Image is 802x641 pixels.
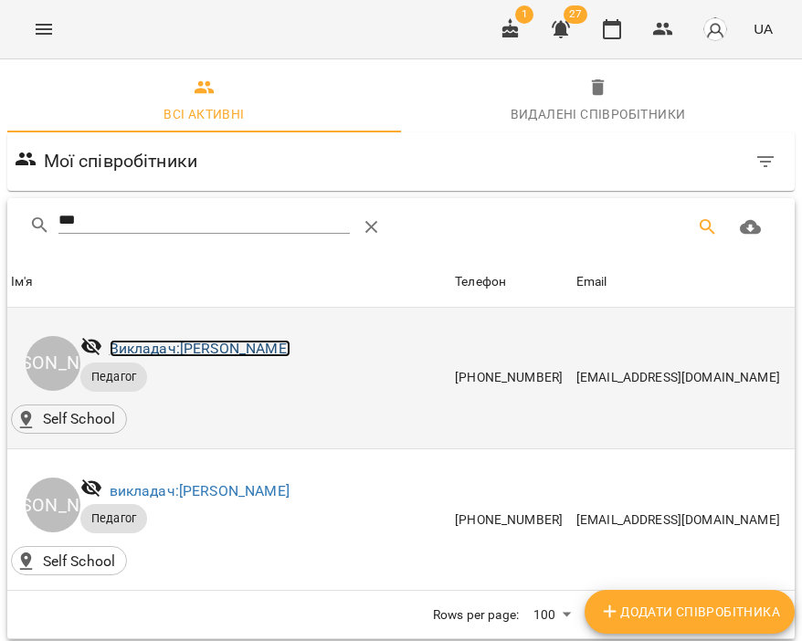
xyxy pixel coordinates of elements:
div: Table Toolbar [7,198,795,257]
p: Self School [43,408,116,430]
button: Додати співробітника [585,590,795,634]
button: UA [746,12,780,46]
span: Додати співробітника [599,601,780,623]
span: Ім'я [11,271,448,293]
input: Пошук [58,205,350,235]
td: [EMAIL_ADDRESS][DOMAIN_NAME] [573,308,795,449]
div: Ім'я [11,271,34,293]
span: 27 [564,5,587,24]
button: Завантажити CSV [729,205,773,249]
button: Menu [22,7,66,51]
div: [PERSON_NAME] [26,478,80,532]
a: Викладач:[PERSON_NAME] [110,340,290,357]
span: Email [576,271,791,293]
td: [PHONE_NUMBER] [451,308,573,449]
p: Rows per page: [433,606,519,625]
h6: Мої співробітники [44,147,198,175]
a: викладач:[PERSON_NAME] [110,482,290,499]
span: 1 [515,5,533,24]
div: 100 [526,602,577,628]
span: Педагог [80,369,147,385]
td: [EMAIL_ADDRESS][DOMAIN_NAME] [573,449,795,591]
span: Педагог [80,510,147,527]
button: Пошук [686,205,730,249]
td: [PHONE_NUMBER] [451,449,573,591]
span: UA [754,19,773,38]
div: Видалені cпівробітники [511,103,686,125]
div: Sort [11,271,34,293]
div: Всі активні [164,103,244,125]
span: Телефон [455,271,569,293]
img: avatar_s.png [702,16,728,42]
div: Self School() [11,405,127,434]
div: Sort [576,271,607,293]
div: [PERSON_NAME] [26,336,80,391]
div: Self School() [11,546,127,575]
div: Телефон [455,271,506,293]
div: Email [576,271,607,293]
div: Sort [455,271,506,293]
p: Self School [43,551,116,573]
